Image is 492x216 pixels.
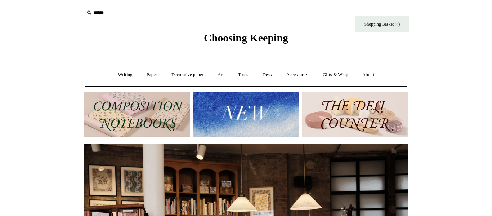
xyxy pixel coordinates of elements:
[84,92,190,137] img: 202302 Composition ledgers.jpg__PID:69722ee6-fa44-49dd-a067-31375e5d54ec
[232,65,255,84] a: Tools
[140,65,164,84] a: Paper
[193,92,299,137] img: New.jpg__PID:f73bdf93-380a-4a35-bcfe-7823039498e1
[112,65,139,84] a: Writing
[356,65,381,84] a: About
[211,65,230,84] a: Art
[204,38,288,43] a: Choosing Keeping
[316,65,355,84] a: Gifts & Wrap
[256,65,279,84] a: Desk
[204,32,288,44] span: Choosing Keeping
[165,65,210,84] a: Decorative paper
[280,65,315,84] a: Accessories
[302,92,408,137] img: The Deli Counter
[355,16,409,32] a: Shopping Basket (4)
